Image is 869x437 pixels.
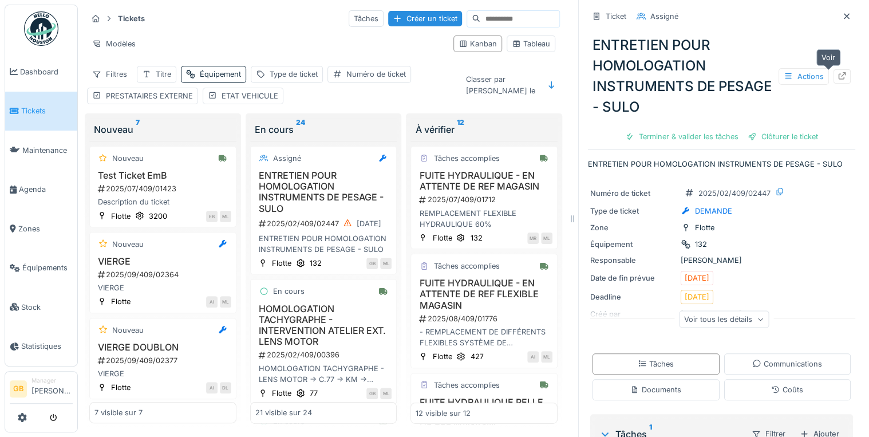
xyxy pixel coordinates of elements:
[21,341,73,352] span: Statistiques
[638,359,674,369] div: Tâches
[5,288,77,327] a: Stock
[527,233,539,244] div: MR
[432,233,452,243] div: Flotte
[349,10,384,27] div: Tâches
[31,376,73,385] div: Manager
[752,359,822,369] div: Communications
[5,92,77,131] a: Tickets
[22,262,73,273] span: Équipements
[695,239,707,250] div: 132
[695,206,732,216] div: DEMANDE
[590,255,853,266] div: [PERSON_NAME]
[5,249,77,288] a: Équipements
[590,206,676,216] div: Type de ticket
[94,368,231,379] div: VIERGE
[380,258,392,269] div: ML
[588,159,855,170] p: ENTRETIEN POUR HOMOLOGATION INSTRUMENTS DE PESAGE - SULO
[94,282,231,293] div: VIERGE
[222,90,278,101] div: ETAT VEHICULE
[258,216,392,231] div: 2025/02/409/02447
[816,49,840,66] div: Voir
[433,261,499,271] div: Tâches accomplies
[698,188,771,199] div: 2025/02/409/02447
[416,397,552,430] h3: FUITE HYDRAULIQUE PELLE CÔTÉ DROIT - EN ATTENTE DE REF MAGASIN
[590,239,676,250] div: Équipement
[18,223,73,234] span: Zones
[470,233,482,243] div: 132
[87,66,132,82] div: Filtres
[310,388,318,399] div: 77
[416,208,552,230] div: REMPLACEMENT FLEXIBLE HYDRAULIQUE 60%
[512,38,550,49] div: Tableau
[111,382,131,393] div: Flotte
[273,153,301,164] div: Assigné
[31,376,73,401] li: [PERSON_NAME]
[272,258,291,269] div: Flotte
[541,351,552,363] div: ML
[296,123,305,136] sup: 24
[346,69,406,80] div: Numéro de ticket
[206,296,218,308] div: AI
[685,292,709,302] div: [DATE]
[97,355,231,366] div: 2025/09/409/02377
[418,313,552,324] div: 2025/08/409/01776
[94,170,231,181] h3: Test Ticket EmB
[258,349,392,360] div: 2025/02/409/00396
[255,408,312,419] div: 21 visible sur 24
[685,273,709,284] div: [DATE]
[459,38,497,49] div: Kanban
[590,222,676,233] div: Zone
[695,222,714,233] div: Flotte
[310,258,322,269] div: 132
[366,388,378,399] div: GB
[97,183,231,194] div: 2025/07/409/01423
[136,123,140,136] sup: 7
[590,292,676,302] div: Deadline
[255,123,393,136] div: En cours
[149,211,167,222] div: 3200
[24,11,58,46] img: Badge_color-CXgf-gQk.svg
[112,239,144,250] div: Nouveau
[255,304,392,348] h3: HOMOLOGATION TACHYGRAPHE - INTERVENTION ATELIER EXT. LENS MOTOR
[433,153,499,164] div: Tâches accomplies
[255,363,392,385] div: HOMOLOGATION TACHYGRAPHE - LENS MOTOR -> C.77 -> KM -> HEURES -> MECANO?
[21,302,73,313] span: Stock
[606,11,626,22] div: Ticket
[111,211,131,222] div: Flotte
[366,258,378,269] div: GB
[380,388,392,399] div: ML
[270,69,318,80] div: Type de ticket
[112,153,144,164] div: Nouveau
[94,408,143,419] div: 7 visible sur 7
[456,123,464,136] sup: 12
[94,196,231,207] div: Description du ticket
[200,69,241,80] div: Équipement
[527,351,539,363] div: AI
[461,71,540,99] div: Classer par [PERSON_NAME] le
[19,184,73,195] span: Agenda
[97,269,231,280] div: 2025/09/409/02364
[416,170,552,192] h3: FUITE HYDRAULIQUE - EN ATTENTE DE REF MAGASIN
[273,286,305,297] div: En cours
[779,68,829,85] div: Actions
[416,278,552,311] h3: FUITE HYDRAULIQUE - EN ATTENTE DE REF FLEXIBLE MAGASIN
[415,123,553,136] div: À vérifier
[5,52,77,92] a: Dashboard
[220,211,231,222] div: ML
[94,256,231,267] h3: VIERGE
[590,273,676,284] div: Date de fin prévue
[357,218,381,229] div: [DATE]
[255,233,392,255] div: ENTRETIEN POUR HOMOLOGATION INSTRUMENTS DE PESAGE - SULO
[541,233,552,244] div: ML
[5,131,77,170] a: Maintenance
[10,380,27,397] li: GB
[206,382,218,393] div: AI
[94,123,232,136] div: Nouveau
[10,376,73,404] a: GB Manager[PERSON_NAME]
[621,129,743,144] div: Terminer & valider les tâches
[21,105,73,116] span: Tickets
[743,129,823,144] div: Clôturer le ticket
[771,384,803,395] div: Coûts
[113,13,149,24] strong: Tickets
[22,145,73,156] span: Maintenance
